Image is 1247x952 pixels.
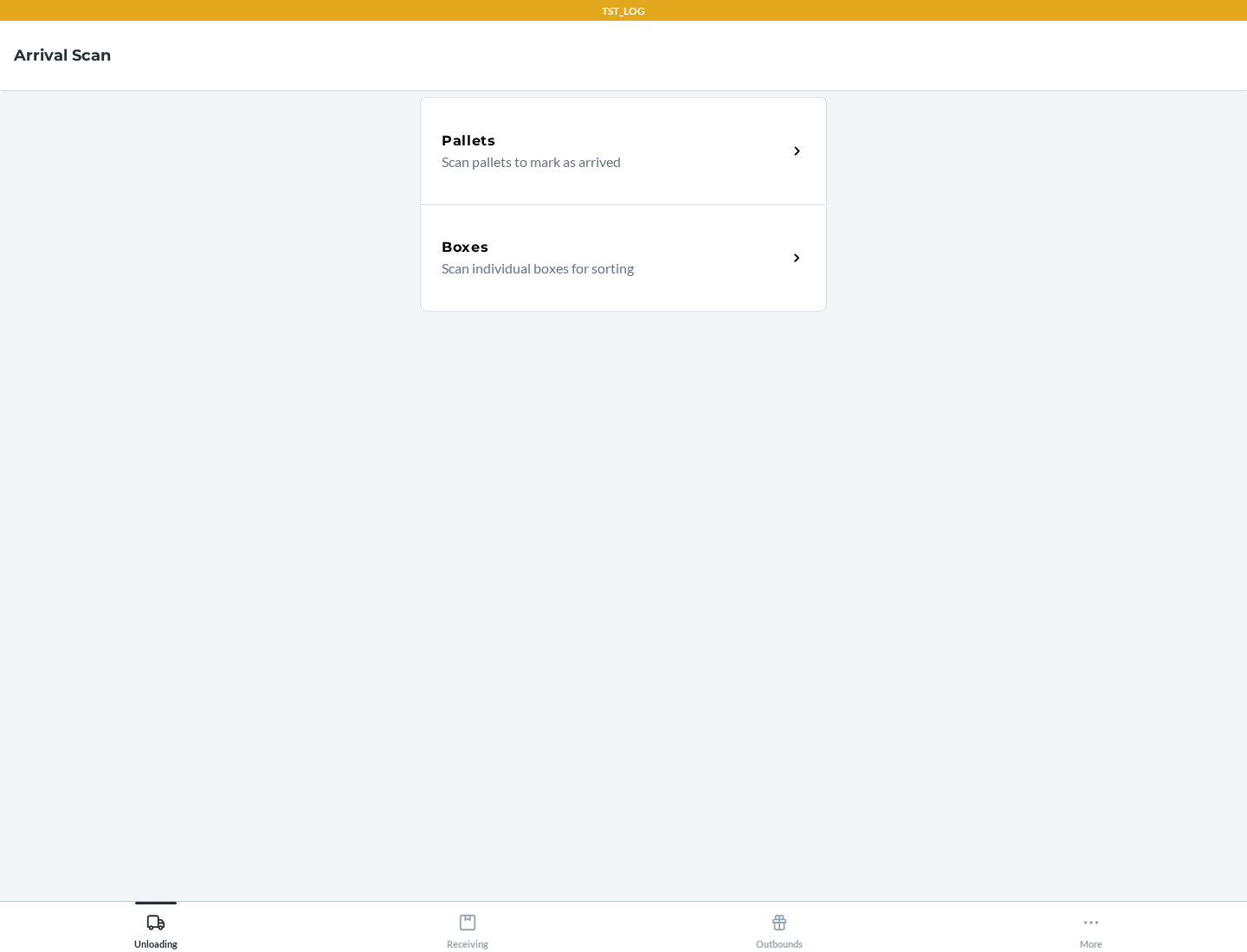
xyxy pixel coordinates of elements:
a: BoxesScan individual boxes for sorting [420,204,827,312]
button: Receiving [312,902,623,949]
a: PalletsScan pallets to mark as arrived [420,97,827,204]
h5: Boxes [442,237,489,258]
div: Outbounds [756,906,803,949]
div: Receiving [447,906,488,949]
button: More [935,902,1247,949]
div: More [1080,906,1102,949]
p: Scan pallets to mark as arrived [442,151,773,172]
h5: Pallets [442,131,496,151]
p: TST_LOG [602,3,645,19]
button: Outbounds [623,902,935,949]
h4: Arrival Scan [14,44,111,67]
div: Unloading [134,906,178,949]
p: Scan individual boxes for sorting [442,258,773,279]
